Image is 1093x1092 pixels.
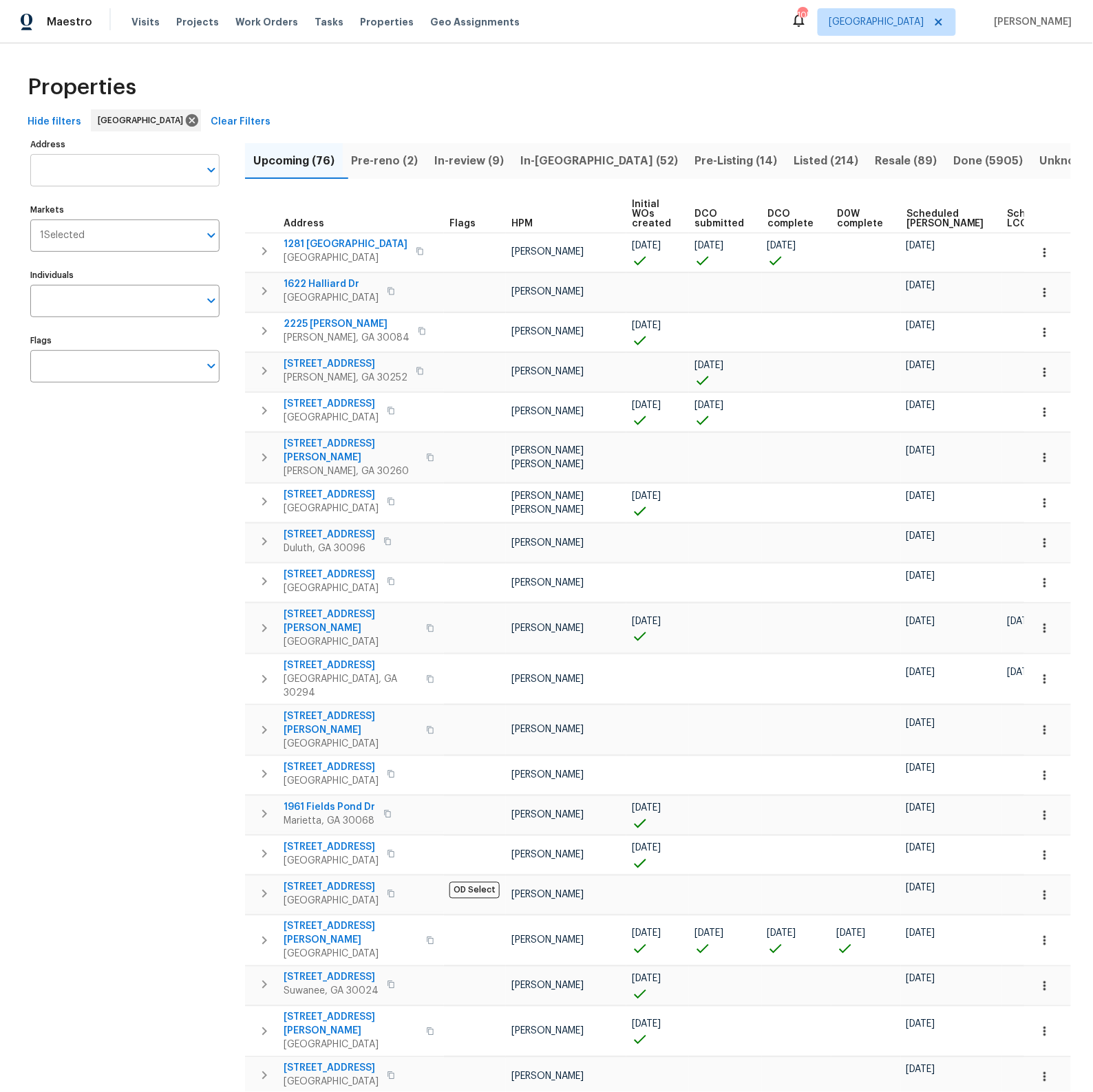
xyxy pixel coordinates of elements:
span: [DATE] [906,974,935,984]
span: [GEOGRAPHIC_DATA] [284,291,379,305]
span: [PERSON_NAME] [511,771,584,780]
span: [GEOGRAPHIC_DATA] [284,774,379,788]
span: [DATE] [906,617,935,626]
span: [PERSON_NAME] [PERSON_NAME] [511,446,584,469]
span: [GEOGRAPHIC_DATA] [284,854,379,868]
span: Clear Filters [211,114,270,131]
span: 1281 [GEOGRAPHIC_DATA] [284,237,407,251]
span: [STREET_ADDRESS] [284,357,407,371]
span: OD Select [449,882,500,899]
span: [PERSON_NAME] [989,15,1072,29]
button: Open [202,291,221,310]
span: [STREET_ADDRESS] [284,397,379,411]
span: [DATE] [632,321,661,330]
span: Upcoming (76) [253,151,335,171]
span: [STREET_ADDRESS] [284,1062,379,1075]
span: DCO submitted [694,209,744,228]
span: [DATE] [906,929,935,939]
span: Properties [360,15,414,29]
span: [PERSON_NAME] [511,578,584,588]
span: Suwanee, GA 30024 [284,985,379,998]
span: [PERSON_NAME] [511,1072,584,1082]
span: Scheduled [PERSON_NAME] [906,209,984,228]
span: [DATE] [767,241,796,250]
span: Marietta, GA 30068 [284,814,375,828]
span: Scheduled LCO [1008,209,1060,228]
span: [DATE] [906,361,935,370]
span: Address [284,219,324,228]
span: [DATE] [694,361,723,370]
span: [DATE] [632,491,661,501]
span: [PERSON_NAME] [511,247,584,257]
span: [GEOGRAPHIC_DATA] [284,948,418,961]
span: [DATE] [632,844,661,853]
span: Pre-reno (2) [351,151,418,171]
span: [DATE] [632,804,661,813]
span: Done (5905) [954,151,1023,171]
span: [PERSON_NAME] [511,367,584,376]
span: [DATE] [694,400,723,410]
span: [STREET_ADDRESS][PERSON_NAME] [284,1011,418,1038]
span: [GEOGRAPHIC_DATA] [284,1075,379,1089]
span: [PERSON_NAME] [511,327,584,336]
span: [DATE] [694,929,723,939]
span: [GEOGRAPHIC_DATA] [284,411,379,425]
span: [PERSON_NAME], GA 30084 [284,331,410,345]
span: In-review (9) [434,151,504,171]
span: [PERSON_NAME] [511,623,584,633]
span: Maestro [47,15,92,29]
span: [PERSON_NAME] [511,981,584,991]
span: Properties [28,81,136,94]
span: [DATE] [906,241,935,250]
span: [STREET_ADDRESS] [284,528,375,542]
span: [PERSON_NAME] [511,811,584,820]
span: [DATE] [906,531,935,541]
span: [DATE] [906,571,935,581]
div: 105 [798,8,807,22]
span: [STREET_ADDRESS][PERSON_NAME] [284,920,418,948]
span: [STREET_ADDRESS] [284,760,379,774]
span: Tasks [315,17,343,27]
span: [DATE] [906,764,935,773]
span: [STREET_ADDRESS] [284,971,379,985]
span: Geo Assignments [430,15,520,29]
span: [DATE] [906,667,935,677]
span: [PERSON_NAME] [511,850,584,860]
span: Resale (89) [876,151,937,171]
span: Initial WOs created [632,200,671,228]
span: [GEOGRAPHIC_DATA] [284,737,418,751]
span: Hide filters [28,114,81,131]
span: [STREET_ADDRESS][PERSON_NAME] [284,437,418,464]
span: Work Orders [235,15,298,29]
span: [DATE] [906,844,935,853]
span: [GEOGRAPHIC_DATA] [284,581,379,595]
span: [GEOGRAPHIC_DATA] [284,251,407,265]
span: [GEOGRAPHIC_DATA], GA 30294 [284,672,418,700]
span: Listed (214) [794,151,859,171]
button: Clear Filters [205,109,276,135]
span: [DATE] [632,929,661,939]
span: [STREET_ADDRESS] [284,659,418,672]
label: Individuals [30,271,220,279]
span: [PERSON_NAME] [511,890,584,900]
button: Open [202,226,221,245]
button: Open [202,356,221,376]
span: [DATE] [906,281,935,290]
span: [DATE] [906,1020,935,1029]
label: Address [30,140,220,149]
span: [PERSON_NAME] [511,287,584,297]
span: 1 Selected [40,230,85,242]
span: [GEOGRAPHIC_DATA] [829,15,924,29]
span: 1622 Halliard Dr [284,277,379,291]
button: Open [202,160,221,180]
span: In-[GEOGRAPHIC_DATA] (52) [520,151,678,171]
span: [DATE] [906,491,935,501]
span: Flags [449,219,476,228]
span: Projects [176,15,219,29]
span: [PERSON_NAME] [PERSON_NAME] [511,491,584,515]
span: HPM [511,219,533,228]
span: [PERSON_NAME] [511,538,584,548]
span: [STREET_ADDRESS] [284,840,379,854]
span: [STREET_ADDRESS] [284,568,379,581]
span: [PERSON_NAME] [511,1027,584,1036]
